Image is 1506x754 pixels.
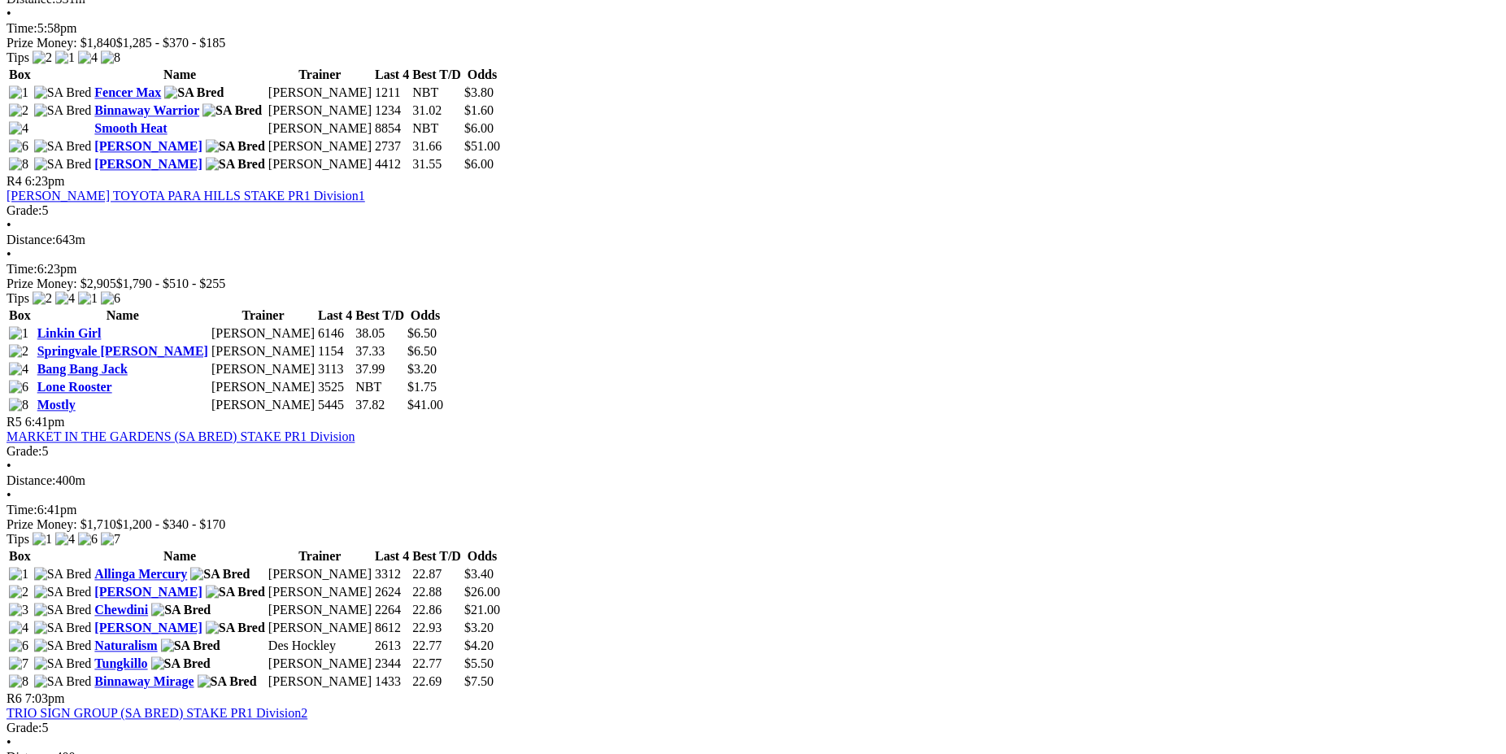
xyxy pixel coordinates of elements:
img: 6 [9,139,28,154]
span: Box [9,308,31,322]
span: R5 [7,415,22,429]
span: • [7,7,11,20]
div: Prize Money: $1,840 [7,36,1499,50]
img: SA Bred [34,157,92,172]
td: 37.82 [355,397,405,413]
span: Time: [7,262,37,276]
th: Trainer [211,307,316,324]
img: 4 [55,532,75,547]
a: [PERSON_NAME] TOYOTA PARA HILLS STAKE PR1 Division1 [7,189,365,203]
th: Trainer [268,67,372,83]
td: 1433 [374,673,410,690]
td: 37.33 [355,343,405,360]
img: 4 [9,621,28,635]
img: SA Bred [34,656,92,671]
span: • [7,488,11,502]
img: 7 [101,532,120,547]
span: $5.50 [464,656,494,670]
span: Tips [7,50,29,64]
img: SA Bred [164,85,224,100]
span: $1.60 [464,103,494,117]
td: Des Hockley [268,638,372,654]
img: 6 [78,532,98,547]
span: $51.00 [464,139,500,153]
td: 5445 [317,397,353,413]
img: SA Bred [34,674,92,689]
div: 6:23pm [7,262,1499,277]
th: Odds [464,548,501,564]
div: 5 [7,203,1499,218]
th: Best T/D [411,67,462,83]
span: Tips [7,532,29,546]
a: Binnaway Mirage [94,674,194,688]
a: Bang Bang Jack [37,362,128,376]
img: SA Bred [34,585,92,599]
th: Name [37,307,209,324]
td: 22.86 [411,602,462,618]
div: 643m [7,233,1499,247]
td: 8612 [374,620,410,636]
img: 6 [101,291,120,306]
td: 1154 [317,343,353,360]
td: 38.05 [355,325,405,342]
td: [PERSON_NAME] [211,397,316,413]
td: 3525 [317,379,353,395]
td: [PERSON_NAME] [268,673,372,690]
th: Last 4 [374,67,410,83]
img: 4 [9,362,28,377]
img: SA Bred [206,139,265,154]
td: 2264 [374,602,410,618]
th: Trainer [268,548,372,564]
td: [PERSON_NAME] [211,343,316,360]
span: 6:23pm [25,174,65,188]
span: $3.20 [407,362,437,376]
img: SA Bred [34,621,92,635]
td: 22.77 [411,638,462,654]
td: 22.88 [411,584,462,600]
a: Allinga Mercury [94,567,187,581]
th: Best T/D [355,307,405,324]
div: 5 [7,721,1499,735]
td: 37.99 [355,361,405,377]
td: 31.55 [411,156,462,172]
span: $3.20 [464,621,494,634]
img: SA Bred [34,103,92,118]
span: $6.00 [464,157,494,171]
img: 8 [9,674,28,689]
span: Distance: [7,473,55,487]
span: Grade: [7,444,42,458]
th: Name [94,67,266,83]
td: 8854 [374,120,410,137]
img: 8 [9,398,28,412]
div: 400m [7,473,1499,488]
img: SA Bred [34,85,92,100]
img: 4 [55,291,75,306]
img: SA Bred [151,603,211,617]
span: • [7,247,11,261]
span: Box [9,68,31,81]
th: Odds [464,67,501,83]
div: 5 [7,444,1499,459]
td: [PERSON_NAME] [268,566,372,582]
img: 4 [78,50,98,65]
span: Grade: [7,721,42,734]
td: NBT [411,85,462,101]
span: Time: [7,503,37,516]
img: SA Bred [161,639,220,653]
img: 2 [9,344,28,359]
span: Tips [7,291,29,305]
img: SA Bred [34,639,92,653]
span: $6.50 [407,344,437,358]
td: [PERSON_NAME] [268,85,372,101]
img: 2 [9,103,28,118]
td: [PERSON_NAME] [211,361,316,377]
img: SA Bred [206,585,265,599]
td: [PERSON_NAME] [268,138,372,155]
td: [PERSON_NAME] [268,120,372,137]
a: Fencer Max [94,85,161,99]
td: NBT [355,379,405,395]
img: 4 [9,121,28,136]
a: Springvale [PERSON_NAME] [37,344,208,358]
img: 1 [33,532,52,547]
span: $3.40 [464,567,494,581]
